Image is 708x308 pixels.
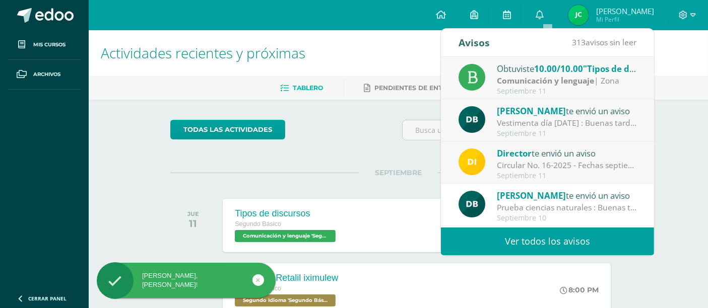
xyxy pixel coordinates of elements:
[497,190,566,201] span: [PERSON_NAME]
[497,202,637,213] div: Prueba ciencias naturales : Buenas tardes, espero que se encuentren bien. Por favor tomar en cuen...
[459,191,485,217] img: 2ce8b78723d74065a2fbc9da14b79a38.png
[101,43,305,62] span: Actividades recientes y próximas
[497,129,637,138] div: Septiembre 11
[572,37,636,48] span: avisos sin leer
[375,84,461,92] span: Pendientes de entrega
[534,63,583,74] span: 10.00/10.00
[596,15,654,24] span: Mi Perfil
[97,271,276,289] div: [PERSON_NAME], [PERSON_NAME]!
[583,63,667,74] span: "Tipos de discursos"
[497,172,637,180] div: Septiembre 11
[281,80,324,96] a: Tablero
[359,168,438,177] span: SEPTIEMBRE
[235,230,336,242] span: Comunicación y lenguaje 'Segundo Básico B'
[33,41,66,49] span: Mis cursos
[497,105,566,117] span: [PERSON_NAME]
[497,117,637,129] div: Vestimenta día viernes 12 de septiembre : Buenas tardes Para mañana los estudiantes pueden venir ...
[403,120,626,140] input: Busca una actividad próxima aquí...
[235,220,281,227] span: Segundo Básico
[497,62,637,75] div: Obtuviste en
[293,84,324,92] span: Tablero
[497,146,637,160] div: te envió un aviso
[459,29,490,56] div: Avisos
[497,87,637,96] div: Septiembre 11
[8,30,81,60] a: Mis cursos
[497,189,637,202] div: te envió un aviso
[187,217,199,229] div: 11
[560,285,599,294] div: 8:00 PM
[596,6,654,16] span: [PERSON_NAME]
[364,80,461,96] a: Pendientes de entrega
[572,37,586,48] span: 313
[459,148,485,175] img: f0b35651ae50ff9c693c4cbd3f40c4bb.png
[459,106,485,133] img: 2ce8b78723d74065a2fbc9da14b79a38.png
[33,70,60,79] span: Archivos
[8,60,81,90] a: Archivos
[170,120,285,139] a: todas las Actividades
[497,75,594,86] strong: Comunicación y lenguaje
[497,214,637,222] div: Septiembre 10
[497,147,532,159] span: Director
[497,75,637,87] div: | Zona
[441,227,654,255] a: Ver todos los avisos
[187,210,199,217] div: JUE
[497,104,637,117] div: te envió un aviso
[568,5,589,25] img: ea1128815ae1cf43e590f85f5e8a7301.png
[28,295,67,302] span: Cerrar panel
[235,208,338,219] div: Tipos de discursos
[497,160,637,171] div: Circular No. 16-2025 - Fechas septiembre: Estimados padres de familia y/o encargados Compartimos ...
